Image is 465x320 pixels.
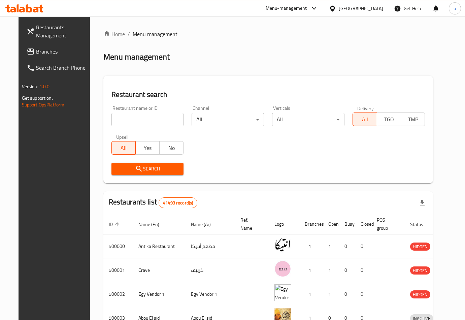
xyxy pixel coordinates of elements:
td: 1 [299,234,323,258]
label: Upsell [116,134,129,139]
span: Ref. Name [240,216,261,232]
td: 500000 [103,234,133,258]
span: POS group [377,216,397,232]
span: Search Branch Phone [36,64,91,72]
td: 1 [323,258,339,282]
td: Antika Restaurant [133,234,186,258]
span: HIDDEN [410,243,430,251]
a: Restaurants Management [21,19,96,43]
th: Busy [339,214,355,234]
span: Name (En) [138,220,168,228]
td: 1 [323,234,339,258]
label: Delivery [357,106,374,110]
td: 0 [339,258,355,282]
th: Logo [269,214,299,234]
span: TMP [404,115,422,124]
a: Search Branch Phone [21,60,96,76]
div: All [192,113,264,126]
span: Search [117,165,178,173]
span: HIDDEN [410,291,430,298]
span: Restaurants Management [36,23,91,39]
button: Search [111,163,184,175]
td: 1 [299,258,323,282]
button: No [159,141,184,155]
div: All [272,113,344,126]
td: Egy Vendor 1 [186,282,235,306]
a: Branches [21,43,96,60]
a: Support.OpsPlatform [22,100,65,109]
li: / [128,30,130,38]
img: Egy Vendor 1 [274,284,291,301]
span: HIDDEN [410,267,430,275]
td: Egy Vendor 1 [133,282,186,306]
h2: Restaurant search [111,90,425,100]
span: Get support on: [22,94,53,102]
td: 0 [355,234,371,258]
button: Yes [135,141,160,155]
span: 1.0.0 [39,82,50,91]
button: TMP [401,113,425,126]
td: 500001 [103,258,133,282]
a: Home [103,30,125,38]
div: Menu-management [266,4,307,12]
img: Crave [274,260,291,277]
span: Name (Ar) [191,220,220,228]
nav: breadcrumb [103,30,433,38]
img: Antika Restaurant [274,236,291,253]
td: 0 [355,258,371,282]
span: Version: [22,82,38,91]
span: Yes [138,143,157,153]
div: HIDDEN [410,266,430,275]
td: 500002 [103,282,133,306]
div: HIDDEN [410,243,430,251]
span: TGO [380,115,398,124]
div: Total records count [159,197,197,208]
span: Branches [36,47,91,56]
span: 41493 record(s) [159,200,197,206]
th: Open [323,214,339,234]
h2: Menu management [103,52,170,62]
td: 0 [339,234,355,258]
button: All [111,141,136,155]
input: Search for restaurant name or ID.. [111,113,184,126]
td: 1 [323,282,339,306]
span: Status [410,220,432,228]
button: All [353,113,377,126]
span: All [356,115,374,124]
span: ID [109,220,122,228]
span: All [114,143,133,153]
button: TGO [377,113,401,126]
td: 0 [339,282,355,306]
td: 0 [355,282,371,306]
span: o [454,5,456,12]
td: Crave [133,258,186,282]
h2: Restaurants list [109,197,198,208]
div: Export file [414,195,430,211]
td: 1 [299,282,323,306]
div: [GEOGRAPHIC_DATA] [339,5,383,12]
td: كرييف [186,258,235,282]
td: مطعم أنتيكا [186,234,235,258]
span: Menu management [133,30,177,38]
span: No [162,143,181,153]
th: Closed [355,214,371,234]
th: Branches [299,214,323,234]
